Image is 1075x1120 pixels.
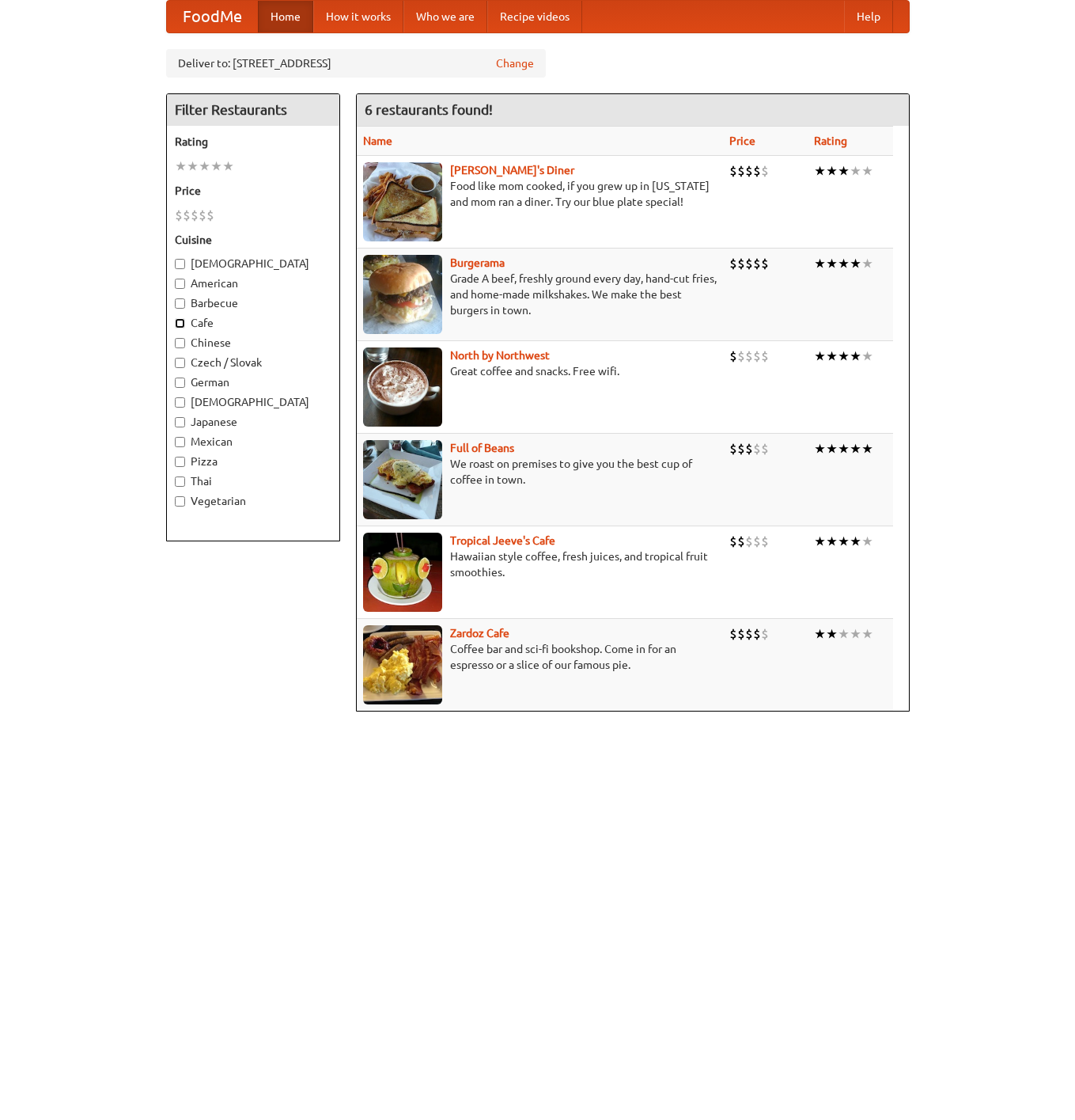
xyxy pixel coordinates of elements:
[850,162,861,180] li: ★
[175,493,331,509] label: Vegetarian
[753,347,761,365] li: $
[814,440,826,457] li: ★
[363,456,717,488] p: We roast on premises to give you the best cup of coffee in town.
[175,134,331,150] h5: Rating
[826,162,838,180] li: ★
[175,335,331,351] label: Chinese
[729,135,755,147] a: Price
[737,533,745,550] li: $
[175,417,185,427] input: Japanese
[175,183,331,199] h5: Price
[206,207,214,224] li: $
[814,533,826,550] li: ★
[175,295,331,311] label: Barbecue
[175,318,185,328] input: Cafe
[167,94,339,126] h4: Filter Restaurants
[826,533,838,550] li: ★
[753,255,761,272] li: $
[814,255,826,272] li: ★
[175,473,331,489] label: Thai
[450,164,574,177] a: [PERSON_NAME]'s Diner
[826,347,838,365] li: ★
[175,457,185,467] input: Pizza
[753,440,761,457] li: $
[175,338,185,348] input: Chinese
[496,55,534,71] a: Change
[403,1,487,32] a: Who we are
[175,256,331,271] label: [DEMOGRAPHIC_DATA]
[210,158,222,175] li: ★
[363,347,442,427] img: north.jpg
[745,255,753,272] li: $
[737,347,745,365] li: $
[737,162,745,180] li: $
[363,135,392,147] a: Name
[175,315,331,331] label: Cafe
[363,440,442,519] img: beans.jpg
[175,275,331,291] label: American
[745,162,753,180] li: $
[175,232,331,248] h5: Cuisine
[187,158,199,175] li: ★
[363,641,717,673] p: Coffee bar and sci-fi bookshop. Come in for an espresso or a slice of our famous pie.
[175,476,185,487] input: Thai
[175,454,331,469] label: Pizza
[175,358,185,368] input: Czech / Slovak
[844,1,893,32] a: Help
[199,207,206,224] li: $
[745,440,753,457] li: $
[175,207,183,224] li: $
[753,533,761,550] li: $
[838,533,850,550] li: ★
[729,162,737,180] li: $
[761,162,769,180] li: $
[175,355,331,370] label: Czech / Slovak
[861,533,873,550] li: ★
[175,397,185,408] input: [DEMOGRAPHIC_DATA]
[222,158,234,175] li: ★
[850,255,861,272] li: ★
[729,625,737,643] li: $
[450,442,514,454] a: Full of Beans
[838,255,850,272] li: ★
[363,255,442,334] img: burgerama.jpg
[761,255,769,272] li: $
[737,625,745,643] li: $
[814,135,847,147] a: Rating
[175,496,185,507] input: Vegetarian
[838,440,850,457] li: ★
[175,158,187,175] li: ★
[745,347,753,365] li: $
[365,102,493,117] ng-pluralize: 6 restaurants found!
[487,1,582,32] a: Recipe videos
[450,349,550,362] a: North by Northwest
[363,162,442,241] img: sallys.jpg
[175,378,185,388] input: German
[175,259,185,269] input: [DEMOGRAPHIC_DATA]
[167,1,258,32] a: FoodMe
[761,533,769,550] li: $
[737,440,745,457] li: $
[313,1,403,32] a: How it works
[450,256,505,269] a: Burgerama
[850,347,861,365] li: ★
[761,440,769,457] li: $
[175,434,331,450] label: Mexican
[363,363,717,379] p: Great coffee and snacks. Free wifi.
[175,374,331,390] label: German
[861,255,873,272] li: ★
[838,347,850,365] li: ★
[814,162,826,180] li: ★
[450,534,555,547] a: Tropical Jeeve's Cafe
[175,394,331,410] label: [DEMOGRAPHIC_DATA]
[826,255,838,272] li: ★
[729,347,737,365] li: $
[826,440,838,457] li: ★
[258,1,313,32] a: Home
[850,440,861,457] li: ★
